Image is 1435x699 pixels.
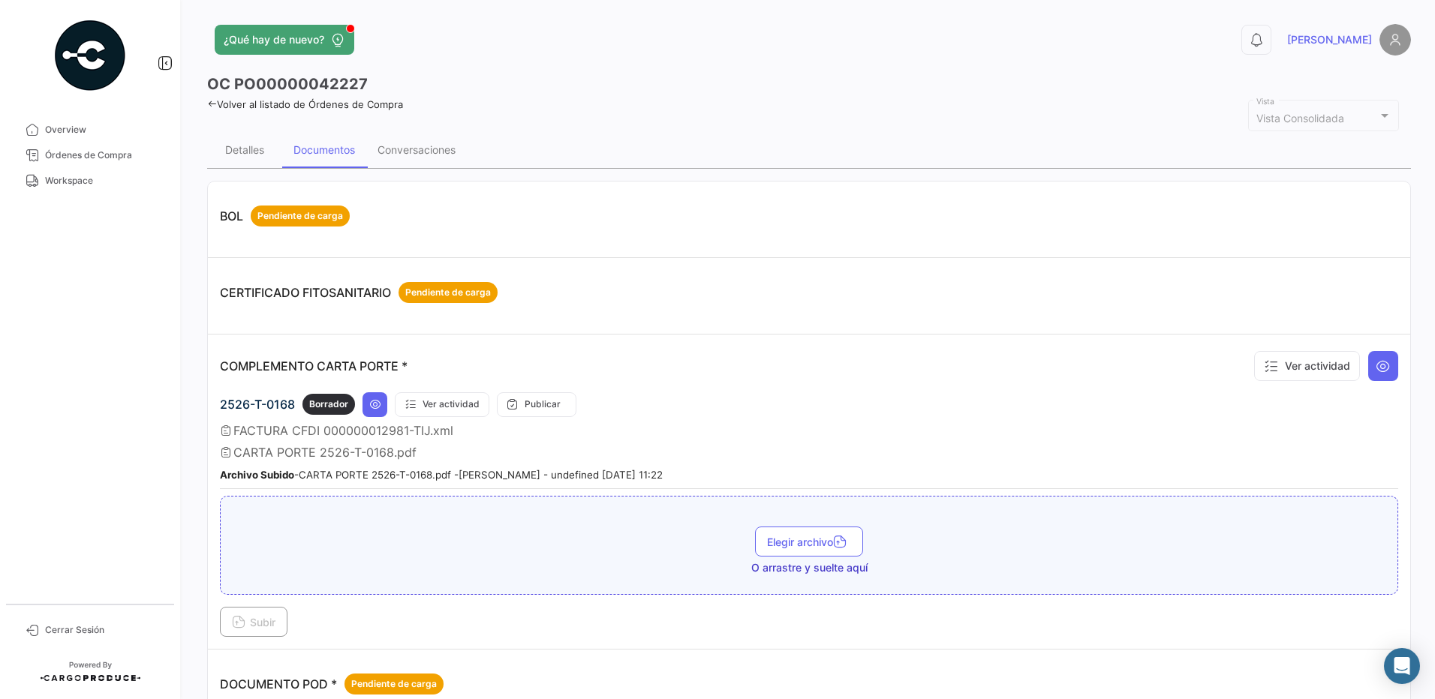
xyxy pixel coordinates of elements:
[1287,32,1372,47] span: [PERSON_NAME]
[378,143,456,156] div: Conversaciones
[351,677,437,691] span: Pendiente de carga
[224,32,324,47] span: ¿Qué hay de nuevo?
[497,392,576,417] button: Publicar
[233,445,417,460] span: CARTA PORTE 2526-T-0168.pdf
[220,469,663,481] small: - CARTA PORTE 2526-T-0168.pdf - [PERSON_NAME] - undefined [DATE] 11:22
[53,18,128,93] img: powered-by.png
[395,392,489,417] button: Ver actividad
[225,143,264,156] div: Detalles
[220,397,295,412] span: 2526-T-0168
[45,123,162,136] span: Overview
[767,535,851,548] span: Elegir archivo
[755,526,863,556] button: Elegir archivo
[232,616,275,628] span: Subir
[220,205,350,226] p: BOL
[1384,648,1420,684] div: Abrir Intercom Messenger
[751,560,868,575] span: O arrastre y suelte aquí
[309,397,348,411] span: Borrador
[207,73,368,94] h3: OC PO00000042227
[12,168,168,193] a: Workspace
[220,469,294,481] b: Archivo Subido
[220,282,498,303] p: CERTIFICADO FITOSANITARIO
[12,117,168,142] a: Overview
[1256,112,1344,124] mat-select-trigger: Vista Consolidada
[12,142,168,168] a: Órdenes de Compra
[257,209,343,223] span: Pendiente de carga
[1254,351,1360,381] button: Ver actividad
[233,423,453,438] span: FACTURA CFDI 000000012981-TIJ.xml
[45,174,162,187] span: Workspace
[215,25,354,55] button: ¿Qué hay de nuevo?
[45,623,162,637] span: Cerrar Sesión
[293,143,355,156] div: Documentos
[45,148,162,162] span: Órdenes de Compra
[220,358,408,373] p: COMPLEMENTO CARTA PORTE *
[220,607,287,637] button: Subir
[220,673,444,694] p: DOCUMENTO POD *
[1379,24,1411,55] img: placeholder-user.png
[207,98,403,110] a: Volver al listado de Órdenes de Compra
[405,286,491,299] span: Pendiente de carga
